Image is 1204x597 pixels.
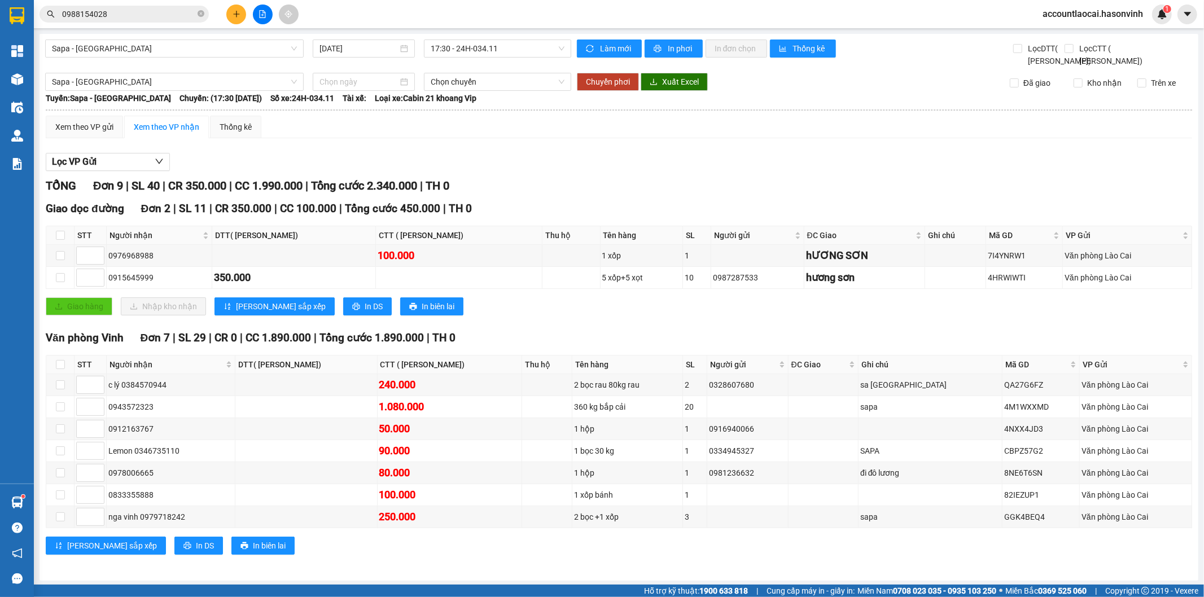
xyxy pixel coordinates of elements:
th: STT [75,226,107,245]
div: đi đô lương [860,467,1000,479]
span: copyright [1141,587,1149,595]
div: 0833355888 [108,489,233,501]
div: Văn phòng Lào Cai [1082,489,1190,501]
td: 4NXX4JD3 [1002,418,1080,440]
div: 3 [685,511,705,523]
span: Người nhận [110,229,200,242]
img: logo-vxr [10,7,24,24]
div: Văn phòng Lào Cai [1082,467,1190,479]
div: hƯƠNG SƠN [806,248,923,264]
td: GGK4BEQ4 [1002,506,1080,528]
span: Sapa - Hương Sơn [52,40,297,57]
img: warehouse-icon [11,73,23,85]
span: Giao dọc đường [46,202,124,215]
span: | [229,179,232,192]
span: sync [586,45,596,54]
div: hương sơn [806,270,923,286]
div: 1 [685,423,705,435]
span: printer [352,302,360,311]
div: 1 [685,467,705,479]
td: Văn phòng Lào Cai [1080,440,1192,462]
span: Lọc DTT( [PERSON_NAME]) [1024,42,1093,67]
th: Tên hàng [572,355,683,374]
img: dashboard-icon [11,45,23,57]
div: 0943572323 [108,401,233,413]
div: sapa [860,401,1000,413]
input: Tìm tên, số ĐT hoặc mã đơn [62,8,195,20]
div: 100.000 [378,248,540,264]
span: VP Gửi [1083,358,1180,371]
span: | [339,202,342,215]
span: | [756,585,758,597]
span: VP Gửi [1066,229,1180,242]
div: 82IEZUP1 [1004,489,1078,501]
button: sort-ascending[PERSON_NAME] sắp xếp [46,537,166,555]
th: SL [683,226,711,245]
div: 0328607680 [709,379,786,391]
span: | [163,179,165,192]
div: 1 hộp [574,467,681,479]
span: close-circle [198,10,204,17]
span: Hỗ trợ kỹ thuật: [644,585,748,597]
div: Văn phòng Lào Cai [1082,423,1190,435]
span: | [209,202,212,215]
span: CC 1.990.000 [235,179,303,192]
th: STT [75,355,107,374]
th: SL [683,355,707,374]
span: CR 350.000 [215,202,272,215]
span: Sapa - Hương Sơn [52,73,297,90]
div: 8NE6T6SN [1004,467,1078,479]
span: printer [409,302,417,311]
span: Tổng cước 2.340.000 [311,179,417,192]
span: plus [233,10,240,18]
span: | [427,331,430,344]
span: | [305,179,308,192]
span: | [209,331,212,344]
img: warehouse-icon [11,130,23,142]
span: Mã GD [1005,358,1068,371]
span: printer [240,542,248,551]
span: SL 29 [178,331,206,344]
button: sort-ascending[PERSON_NAME] sắp xếp [214,297,335,315]
button: In đơn chọn [706,39,767,58]
button: downloadNhập kho nhận [121,297,206,315]
span: Văn phòng Vinh [46,331,124,344]
span: Xuất Excel [662,76,699,88]
span: file-add [259,10,266,18]
span: Đơn 9 [93,179,123,192]
div: SAPA [860,445,1000,457]
span: Người nhận [110,358,224,371]
div: 360 kg bắp cải [574,401,681,413]
span: In DS [365,300,383,313]
span: | [420,179,423,192]
span: download [650,78,658,87]
td: Văn phòng Lào Cai [1080,484,1192,506]
span: caret-down [1183,9,1193,19]
div: 20 [685,401,705,413]
span: sort-ascending [55,542,63,551]
th: Tên hàng [601,226,684,245]
span: Đơn 7 [141,331,170,344]
td: 4M1WXXMD [1002,396,1080,418]
div: Thống kê [220,121,252,133]
th: Ghi chú [859,355,1002,374]
div: Xem theo VP gửi [55,121,113,133]
td: Văn phòng Lào Cai [1063,245,1192,267]
span: printer [183,542,191,551]
span: Miền Nam [857,585,996,597]
td: Văn phòng Lào Cai [1080,396,1192,418]
td: 82IEZUP1 [1002,484,1080,506]
button: syncLàm mới [577,39,642,58]
div: 0987287533 [713,271,802,284]
button: printerIn phơi [645,39,703,58]
span: Mã GD [989,229,1051,242]
strong: 0708 023 035 - 0935 103 250 [893,586,996,595]
div: nga vinh 0979718242 [108,511,233,523]
span: close-circle [198,9,204,20]
div: 0976968988 [108,249,210,262]
button: aim [279,5,299,24]
td: Văn phòng Lào Cai [1080,506,1192,528]
div: 4M1WXXMD [1004,401,1078,413]
div: QA27G6FZ [1004,379,1078,391]
div: Văn phòng Lào Cai [1065,249,1190,262]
